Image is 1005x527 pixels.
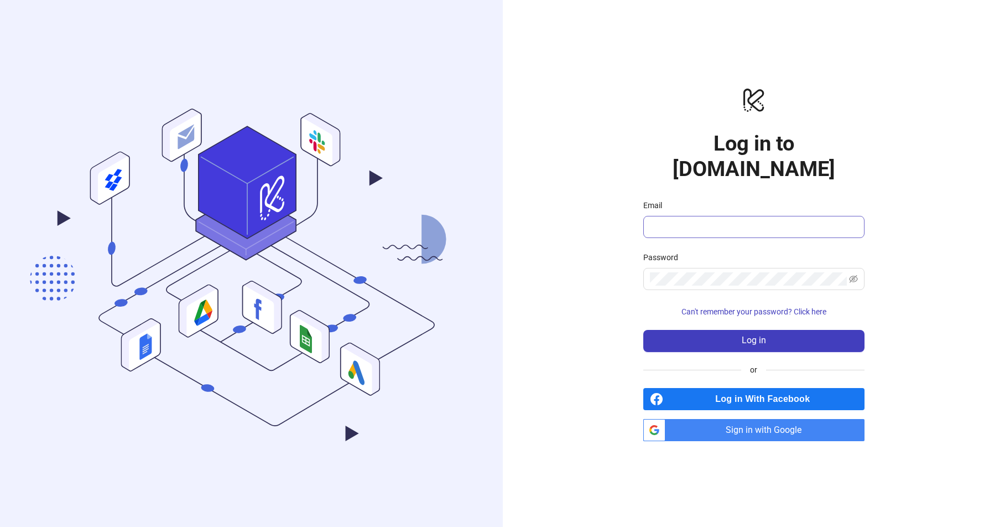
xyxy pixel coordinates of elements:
h1: Log in to [DOMAIN_NAME] [643,131,865,182]
a: Can't remember your password? Click here [643,307,865,316]
span: Log in [742,335,766,345]
span: or [741,364,766,376]
input: Password [650,272,847,286]
span: eye-invisible [849,275,858,283]
label: Password [643,251,685,263]
span: Can't remember your password? Click here [681,307,826,316]
span: Sign in with Google [670,419,865,441]
span: Log in With Facebook [668,388,865,410]
label: Email [643,199,669,211]
a: Log in With Facebook [643,388,865,410]
button: Can't remember your password? Click here [643,303,865,321]
a: Sign in with Google [643,419,865,441]
input: Email [650,220,856,234]
button: Log in [643,330,865,352]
